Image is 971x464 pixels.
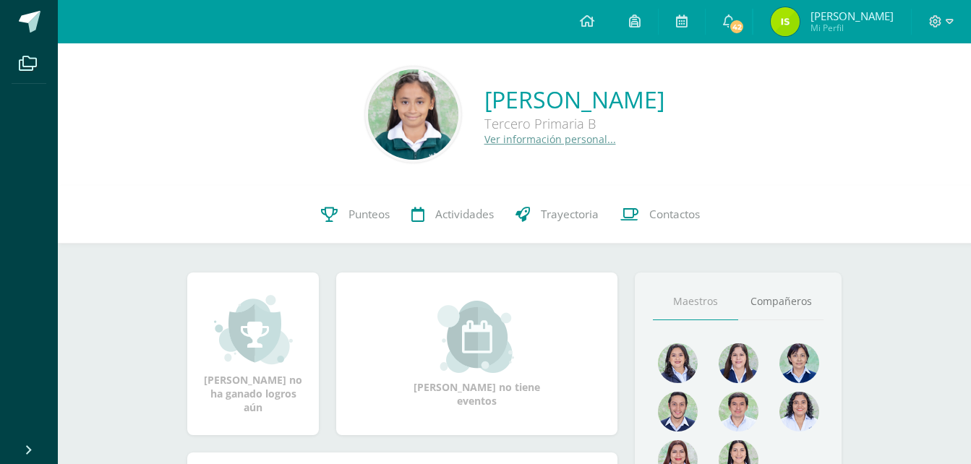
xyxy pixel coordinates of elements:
img: f0af4734c025b990c12c69d07632b04a.png [719,392,758,431]
img: 714059a98095618819c7dafb11568d65.png [771,7,800,36]
img: 74e021dbc1333a55a6a6352084f0f183.png [779,392,819,431]
span: 42 [729,19,745,35]
span: Trayectoria [541,207,599,222]
a: Compañeros [738,283,824,320]
img: 622beff7da537a3f0b3c15e5b2b9eed9.png [719,343,758,383]
span: Punteos [348,207,390,222]
div: [PERSON_NAME] no ha ganado logros aún [202,293,304,414]
a: Contactos [609,186,711,244]
span: Actividades [435,207,494,222]
span: [PERSON_NAME] [810,9,894,23]
a: [PERSON_NAME] [484,84,664,115]
a: Actividades [401,186,505,244]
a: Punteos [310,186,401,244]
span: Mi Perfil [810,22,894,34]
img: event_small.png [437,301,516,373]
span: Contactos [649,207,700,222]
a: Ver información personal... [484,132,616,146]
div: [PERSON_NAME] no tiene eventos [405,301,549,408]
a: Maestros [653,283,738,320]
img: a35b731c08575963f0c55367c7c1179c.png [368,69,458,160]
div: Tercero Primaria B [484,115,664,132]
img: d3199913b2ba78bdc4d77a65fe615627.png [779,343,819,383]
img: achievement_small.png [214,293,293,366]
img: e3394e7adb7c8ac64a4cac27f35e8a2d.png [658,392,698,431]
img: 45e5189d4be9c73150df86acb3c68ab9.png [658,343,698,383]
a: Trayectoria [505,186,609,244]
